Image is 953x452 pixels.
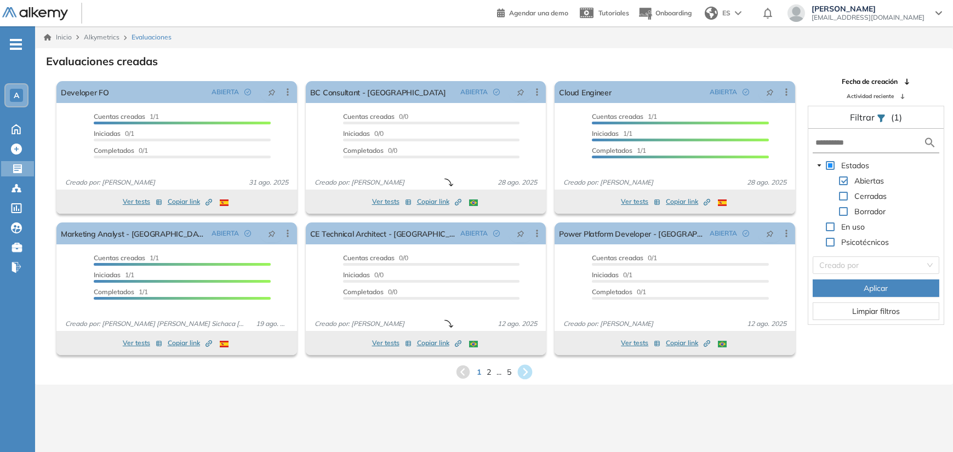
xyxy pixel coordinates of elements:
[343,112,395,121] span: Cuentas creadas
[559,81,611,103] a: Cloud Engineer
[813,279,939,297] button: Aplicar
[469,341,478,347] img: BRA
[94,288,148,296] span: 1/1
[592,112,657,121] span: 1/1
[839,236,891,249] span: Psicotécnicos
[666,195,710,208] button: Copiar link
[743,230,749,237] span: check-circle
[598,9,629,17] span: Tutoriales
[417,336,461,350] button: Copiar link
[852,305,900,317] span: Limpiar filtros
[758,225,782,242] button: pushpin
[244,178,293,187] span: 31 ago. 2025
[493,230,500,237] span: check-circle
[655,9,692,17] span: Onboarding
[212,228,239,238] span: ABIERTA
[854,207,886,216] span: Borrador
[852,190,889,203] span: Cerradas
[718,199,727,206] img: ESP
[343,288,397,296] span: 0/0
[592,254,643,262] span: Cuentas creadas
[123,336,162,350] button: Ver tests
[592,271,632,279] span: 0/1
[517,229,524,238] span: pushpin
[817,163,822,168] span: caret-down
[743,178,791,187] span: 28 ago. 2025
[592,112,643,121] span: Cuentas creadas
[94,112,145,121] span: Cuentas creadas
[417,338,461,348] span: Copiar link
[507,367,511,378] span: 5
[460,87,488,97] span: ABIERTA
[497,367,501,378] span: ...
[469,199,478,206] img: BRA
[268,229,276,238] span: pushpin
[260,83,284,101] button: pushpin
[864,282,888,294] span: Aplicar
[310,81,446,103] a: BC Consultant - [GEOGRAPHIC_DATA]
[758,83,782,101] button: pushpin
[417,195,461,208] button: Copiar link
[220,199,229,206] img: ESP
[310,178,409,187] span: Creado por: [PERSON_NAME]
[852,174,886,187] span: Abiertas
[310,319,409,329] span: Creado por: [PERSON_NAME]
[220,341,229,347] img: ESP
[592,288,632,296] span: Completados
[343,288,384,296] span: Completados
[10,43,22,45] i: -
[168,338,212,348] span: Copiar link
[841,237,889,247] span: Psicotécnicos
[735,11,741,15] img: arrow
[850,112,877,123] span: Filtrar
[718,341,727,347] img: BRA
[592,254,657,262] span: 0/1
[509,83,533,101] button: pushpin
[372,195,412,208] button: Ver tests
[559,222,705,244] a: Power Platform Developer - [GEOGRAPHIC_DATA]
[493,178,541,187] span: 28 ago. 2025
[839,220,867,233] span: En uso
[621,195,660,208] button: Ver tests
[592,129,632,138] span: 1/1
[621,336,660,350] button: Ver tests
[212,87,239,97] span: ABIERTA
[94,129,134,138] span: 0/1
[123,195,162,208] button: Ver tests
[94,271,121,279] span: Iniciadas
[168,336,212,350] button: Copiar link
[487,367,491,378] span: 2
[46,55,158,68] h3: Evaluaciones creadas
[852,205,888,218] span: Borrador
[666,197,710,207] span: Copiar link
[841,161,869,170] span: Estados
[84,33,119,41] span: Alkymetrics
[854,191,887,201] span: Cerradas
[710,228,737,238] span: ABIERTA
[638,2,692,25] button: Onboarding
[372,336,412,350] button: Ver tests
[343,271,384,279] span: 0/0
[94,146,134,155] span: Completados
[841,222,865,232] span: En uso
[343,254,408,262] span: 0/0
[813,302,939,320] button: Limpiar filtros
[592,271,619,279] span: Iniciadas
[477,367,481,378] span: 1
[94,112,159,121] span: 1/1
[168,195,212,208] button: Copiar link
[61,222,207,244] a: Marketing Analyst - [GEOGRAPHIC_DATA]
[710,87,737,97] span: ABIERTA
[854,176,884,186] span: Abiertas
[343,129,370,138] span: Iniciadas
[509,9,568,17] span: Agendar una demo
[94,254,159,262] span: 1/1
[343,146,397,155] span: 0/0
[743,319,791,329] span: 12 ago. 2025
[493,89,500,95] span: check-circle
[417,197,461,207] span: Copiar link
[666,338,710,348] span: Copiar link
[94,288,134,296] span: Completados
[743,89,749,95] span: check-circle
[252,319,292,329] span: 19 ago. 2025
